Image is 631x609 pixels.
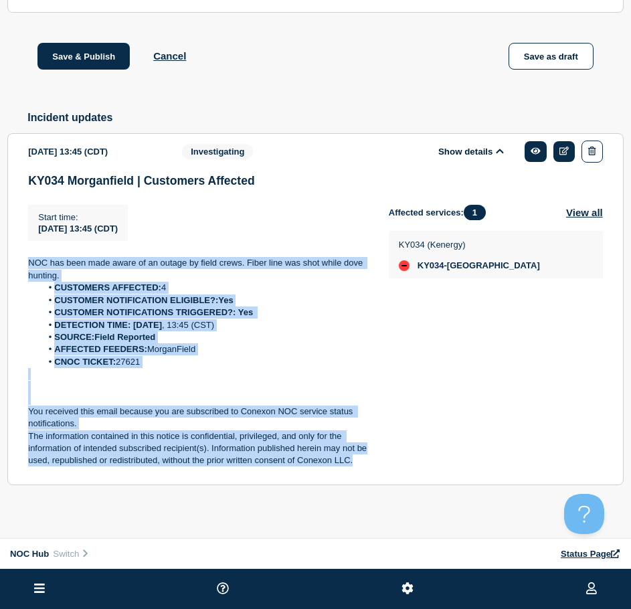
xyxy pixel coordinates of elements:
iframe: Help Scout Beacon - Open [564,494,604,534]
h2: Incident updates [27,112,624,124]
span: Affected services: [389,205,492,220]
span: KY034-[GEOGRAPHIC_DATA] [418,260,540,271]
strong: CNOC TICKET: [54,357,116,367]
p: The information contained in this notice is confidential, privileged, and only for the informatio... [28,430,367,467]
p: You received this email because you are subscribed to Conexon NOC service status notifications. [28,406,367,430]
span: [DATE] 13:45 (CDT) [38,224,118,234]
button: View all [566,205,603,220]
h3: KY034 Morganfield | Customers Affected [28,174,603,188]
li: 27621 [41,356,367,368]
span: 1 [464,205,486,220]
div: down [399,260,410,271]
strong: CUSTOMER NOTIFICATION ELIGIBLE?:Yes [54,295,233,305]
strong: CUSTOMERS AFFECTED: [54,282,161,292]
p: Start time : [38,212,118,222]
p: NOC has been made aware of an outage by field crews. Fiber line was shot while dove hunting. [28,257,367,282]
button: Switch [49,548,94,559]
li: , 13:45 (CST) [41,319,367,331]
div: [DATE] 13:45 (CDT) [28,141,162,163]
button: Show details [434,146,508,157]
button: Save as draft [509,43,594,70]
strong: CUSTOMER NOTIFICATIONS TRIGGERED?: Yes [54,307,253,317]
strong: SOURCE:Field Reported [54,332,155,342]
button: Save & Publish [37,43,130,70]
strong: AFFECTED FEEDERS: [54,344,147,354]
strong: DETECTION TIME: [DATE] [54,320,162,330]
li: 4 [41,282,367,294]
a: Status Page [561,549,621,559]
span: Investigating [182,144,253,159]
span: NOC Hub [10,549,49,559]
p: KY034 (Kenergy) [399,240,540,250]
button: Cancel [153,50,186,62]
li: MorganField [41,343,367,355]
